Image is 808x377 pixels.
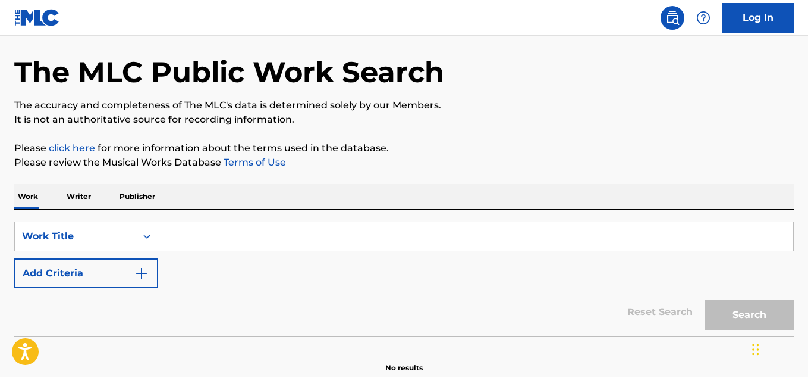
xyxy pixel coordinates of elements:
[691,6,715,30] div: Help
[14,113,794,127] p: It is not an authoritative source for recording information.
[14,98,794,113] p: The accuracy and completeness of The MLC's data is determined solely by our Members.
[49,142,95,154] a: click here
[14,184,42,209] p: Work
[385,348,423,373] p: No results
[722,3,794,33] a: Log In
[696,11,710,25] img: help
[14,141,794,155] p: Please for more information about the terms used in the database.
[752,332,759,367] div: Drag
[661,6,684,30] a: Public Search
[116,184,159,209] p: Publisher
[63,184,95,209] p: Writer
[749,320,808,377] iframe: Chat Widget
[14,54,444,90] h1: The MLC Public Work Search
[14,222,794,336] form: Search Form
[22,229,129,244] div: Work Title
[221,157,286,168] a: Terms of Use
[14,155,794,170] p: Please review the Musical Works Database
[665,11,680,25] img: search
[14,258,158,288] button: Add Criteria
[134,266,149,281] img: 9d2ae6d4665cec9f34b9.svg
[14,9,60,26] img: MLC Logo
